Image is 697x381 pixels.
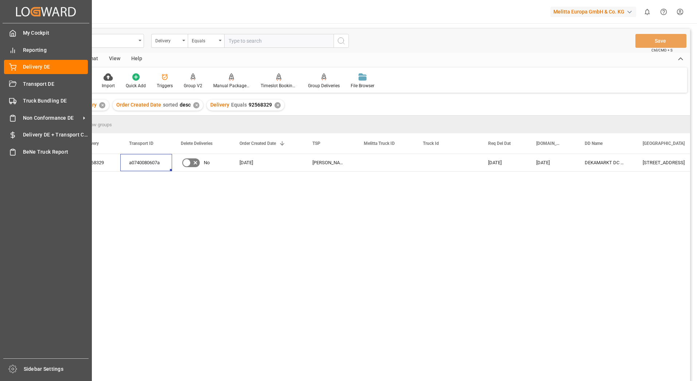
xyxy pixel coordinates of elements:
[4,94,88,108] a: Truck Bundling DE
[163,102,178,108] span: sorted
[224,34,334,48] input: Type to search
[304,154,355,171] div: [PERSON_NAME] BENELUX
[651,47,673,53] span: Ctrl/CMD + S
[23,63,88,71] span: Delivery DE
[635,34,686,48] button: Save
[249,102,272,108] span: 92568329
[639,4,655,20] button: show 0 new notifications
[126,53,148,65] div: Help
[213,82,250,89] div: Manual Package TypeDetermination
[231,102,247,108] span: Equals
[181,141,213,146] span: Delete Deliveries
[23,114,81,122] span: Non Conformance DE
[4,43,88,57] a: Reporting
[550,5,639,19] button: Melitta Europa GmbH & Co. KG
[204,154,210,171] span: No
[104,53,126,65] div: View
[99,102,105,108] div: ✕
[4,145,88,159] a: BeNe Truck Report
[102,82,115,89] div: Import
[23,29,88,37] span: My Cockpit
[210,102,229,108] span: Delivery
[129,141,153,146] span: Transport ID
[240,141,276,146] span: Order Created Date
[23,131,88,139] span: Delivery DE + Transport Cost
[193,102,199,108] div: ✕
[4,60,88,74] a: Delivery DE
[157,82,173,89] div: Triggers
[312,141,320,146] span: TSP
[261,82,297,89] div: Timeslot Booking Report
[24,365,89,373] span: Sidebar Settings
[550,7,636,17] div: Melitta Europa GmbH & Co. KG
[192,36,217,44] div: Equals
[116,102,161,108] span: Order Created Date
[4,26,88,40] a: My Cockpit
[585,141,603,146] span: DD Name
[151,34,188,48] button: open menu
[423,141,439,146] span: Truck Id
[155,36,180,44] div: Delivery
[23,80,88,88] span: Transport DE
[75,154,120,171] div: 92568329
[643,141,685,146] span: [GEOGRAPHIC_DATA]
[184,82,202,89] div: Group V2
[231,154,304,171] div: [DATE]
[536,141,561,146] span: [DOMAIN_NAME] Dat
[126,82,146,89] div: Quick Add
[334,34,349,48] button: search button
[4,77,88,91] a: Transport DE
[479,154,527,171] div: [DATE]
[527,154,576,171] div: [DATE]
[364,141,395,146] span: Melitta Truck ID
[23,97,88,105] span: Truck Bundling DE
[180,102,191,108] span: desc
[188,34,224,48] button: open menu
[274,102,281,108] div: ✕
[351,82,374,89] div: File Browser
[4,128,88,142] a: Delivery DE + Transport Cost
[23,46,88,54] span: Reporting
[576,154,634,171] div: DEKAMARKT DC VELSEN KW
[120,154,172,171] div: a0740080607a
[308,82,340,89] div: Group Deliveries
[488,141,511,146] span: Req Del Dat
[23,148,88,156] span: BeNe Truck Report
[655,4,672,20] button: Help Center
